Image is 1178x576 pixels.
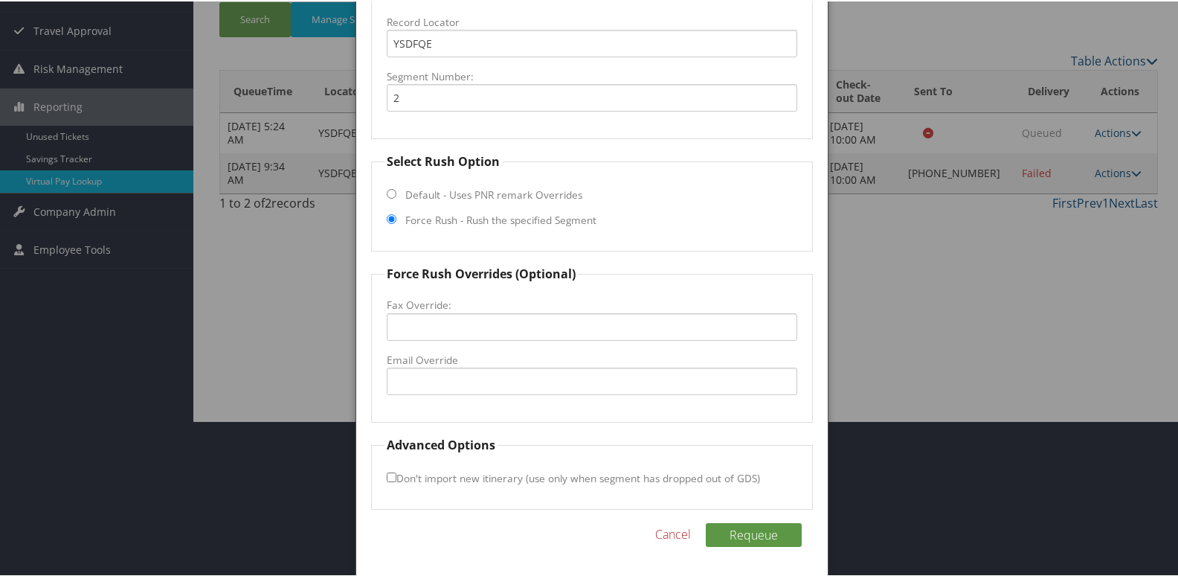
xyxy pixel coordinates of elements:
[387,13,798,28] label: Record Locator
[387,471,396,481] input: Don't import new itinerary (use only when segment has dropped out of GDS)
[387,296,798,311] label: Fax Override:
[387,68,798,83] label: Segment Number:
[655,524,691,542] a: Cancel
[387,351,798,366] label: Email Override
[706,522,802,545] button: Requeue
[384,151,502,169] legend: Select Rush Option
[384,435,498,452] legend: Advanced Options
[387,463,760,490] label: Don't import new itinerary (use only when segment has dropped out of GDS)
[405,211,596,226] label: Force Rush - Rush the specified Segment
[384,263,578,281] legend: Force Rush Overrides (Optional)
[405,186,582,201] label: Default - Uses PNR remark Overrides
